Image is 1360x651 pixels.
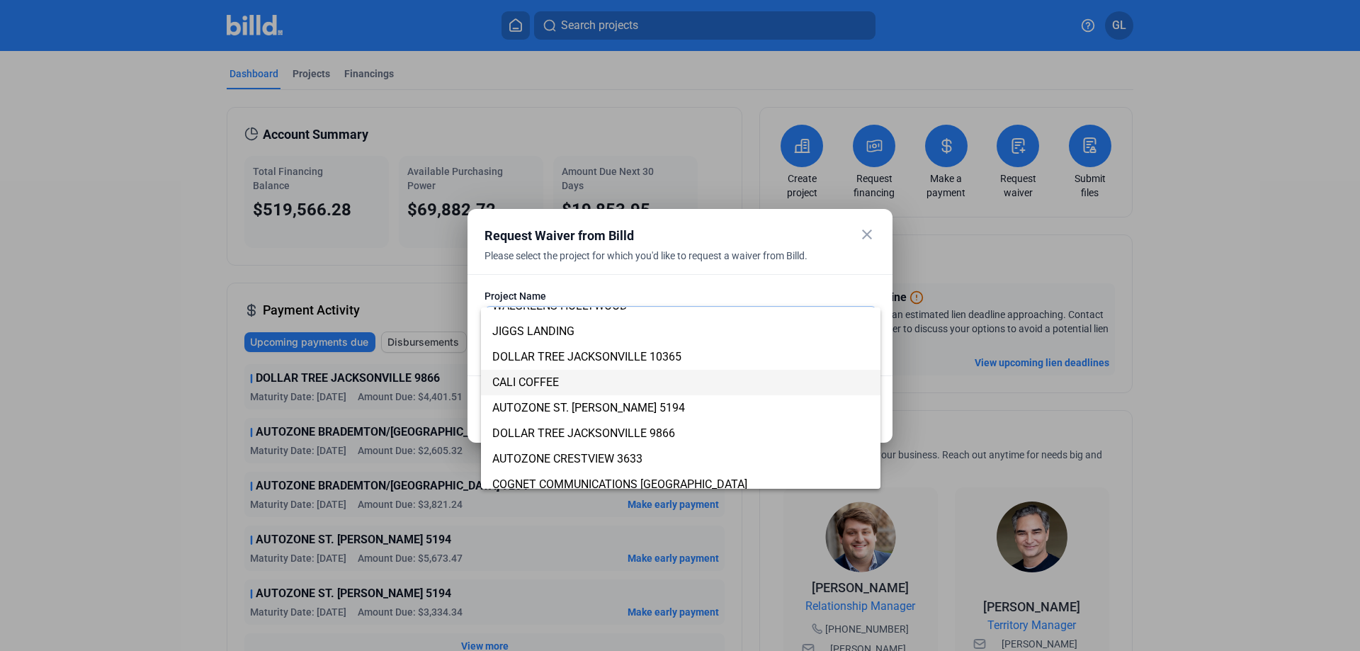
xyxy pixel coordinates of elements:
[492,350,681,363] span: DOLLAR TREE JACKSONVILLE 10365
[492,426,675,440] span: DOLLAR TREE JACKSONVILLE 9866
[492,477,747,491] span: COGNET COMMUNICATIONS [GEOGRAPHIC_DATA]
[492,401,685,414] span: AUTOZONE ST. [PERSON_NAME] 5194
[492,375,559,389] span: CALI COFFEE
[492,324,574,338] span: JIGGS LANDING
[492,452,642,465] span: AUTOZONE CRESTVIEW 3633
